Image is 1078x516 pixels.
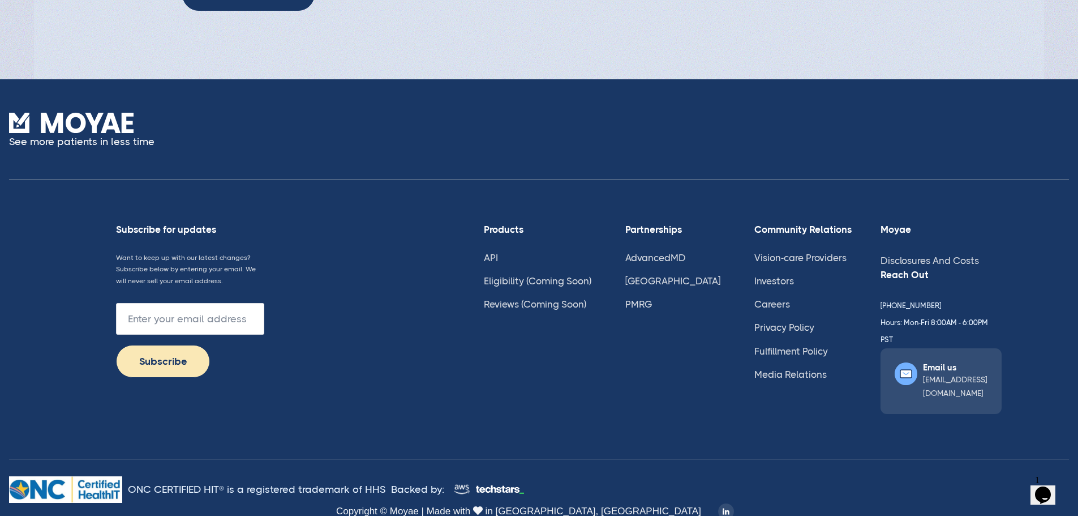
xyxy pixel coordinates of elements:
[754,369,827,380] a: Media Relations
[881,297,1002,348] div: [PHONE_NUMBER] Hours: Mon-Fri 8:00AM - 6:00PM PST
[116,303,264,335] input: Enter your email address
[625,224,726,235] div: Partnerships
[625,298,652,310] a: PMRG
[484,275,591,287] a: Eligibility (Coming Soon)
[484,298,586,310] a: Reviews (Coming Soon)
[391,481,448,498] div: Backed by:
[895,363,917,385] img: Email Icon - Saaslify X Webflow Template
[754,346,828,357] a: Fulfillment Policy
[116,303,264,378] form: Footer Newsletter Form
[625,252,686,263] a: AdvancedMD
[754,252,847,263] a: Vision-care Providers
[116,224,264,235] div: Subscribe for updates
[116,252,264,287] p: Want to keep up with our latest changes? Subscribe below by entering your email. We will never se...
[881,255,979,266] a: Disclosures And Costs
[754,224,852,235] div: Community Relations
[881,269,1002,280] div: Reach Out
[923,363,987,373] div: Email us
[923,373,987,400] div: [EMAIL_ADDRESS][DOMAIN_NAME]
[625,275,720,287] a: [GEOGRAPHIC_DATA]
[754,298,790,310] a: Careers
[1030,471,1067,505] iframe: chat widget
[9,133,154,150] p: See more patients in less time
[484,224,597,235] div: Products
[9,113,154,150] a: See more patients in less time
[116,345,210,378] input: Subscribe
[881,348,1002,414] a: Email Icon - Saaslify X Webflow TemplateEmail us[EMAIL_ADDRESS][DOMAIN_NAME]
[754,322,814,333] a: Privacy Policy
[128,481,385,498] div: ONC CERTIFIED HIT® is a registered trademark of HHS
[484,252,498,263] a: API
[754,275,794,287] a: Investors
[881,224,1002,235] div: Moyae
